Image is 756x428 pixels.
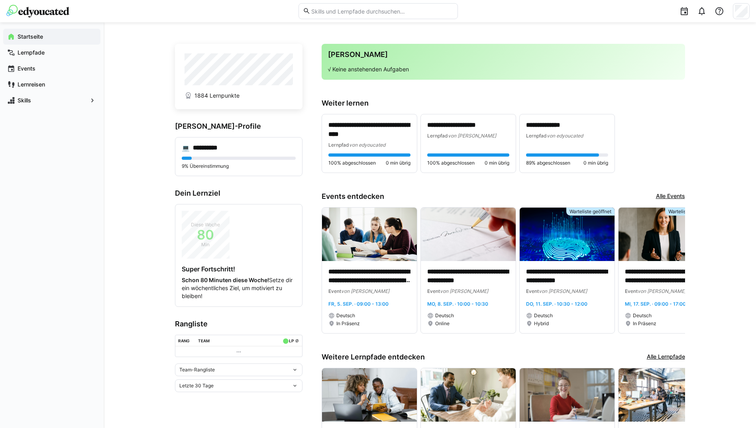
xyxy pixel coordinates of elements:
span: von edyoucated [547,133,583,139]
span: 100% abgeschlossen [328,160,376,166]
span: In Präsenz [633,320,656,327]
span: 1884 Lernpunkte [194,92,240,100]
span: Lernpfad [328,142,349,148]
span: Mi, 17. Sep. · 09:00 - 17:00 [625,301,686,307]
span: Warteliste geöffnet [569,208,611,215]
span: Lernpfad [526,133,547,139]
span: Event [328,288,341,294]
span: von [PERSON_NAME] [341,288,389,294]
span: 89% abgeschlossen [526,160,570,166]
span: Team-Rangliste [179,367,215,373]
span: Online [435,320,450,327]
span: 0 min übrig [386,160,410,166]
span: 0 min übrig [583,160,608,166]
span: von [PERSON_NAME] [539,288,587,294]
img: image [619,368,713,422]
img: image [322,368,417,422]
span: Warteliste geöffnet [668,208,710,215]
span: von edyoucated [349,142,385,148]
span: von [PERSON_NAME] [638,288,686,294]
p: 9% Übereinstimmung [182,163,296,169]
h3: Weiter lernen [322,99,685,108]
span: Deutsch [534,312,553,319]
span: Event [427,288,440,294]
img: image [322,208,417,261]
span: Event [625,288,638,294]
img: image [520,208,615,261]
h3: Events entdecken [322,192,384,201]
span: Deutsch [435,312,454,319]
span: Event [526,288,539,294]
span: von [PERSON_NAME] [448,133,496,139]
h3: Rangliste [175,320,302,328]
span: 0 min übrig [485,160,509,166]
strong: Schon 80 Minuten diese Woche! [182,277,269,283]
span: Do, 11. Sep. · 10:30 - 12:00 [526,301,587,307]
p: Setze dir ein wöchentliches Ziel, um motiviert zu bleiben! [182,276,296,300]
h3: [PERSON_NAME]-Profile [175,122,302,131]
span: Mo, 8. Sep. · 10:00 - 10:30 [427,301,488,307]
div: Rang [178,338,190,343]
a: Alle Lernpfade [647,353,685,361]
div: LP [289,338,294,343]
span: Lernpfad [427,133,448,139]
img: image [520,368,615,422]
a: Alle Events [656,192,685,201]
div: 💻️ [182,144,190,152]
span: Fr, 5. Sep. · 09:00 - 13:00 [328,301,389,307]
h4: Super Fortschritt! [182,265,296,273]
img: image [421,368,516,422]
span: 100% abgeschlossen [427,160,475,166]
img: image [421,208,516,261]
span: Deutsch [633,312,652,319]
span: Deutsch [336,312,355,319]
p: √ Keine anstehenden Aufgaben [328,65,679,73]
h3: Weitere Lernpfade entdecken [322,353,425,361]
span: In Präsenz [336,320,360,327]
a: ø [295,337,299,344]
span: von [PERSON_NAME] [440,288,488,294]
span: Hybrid [534,320,549,327]
input: Skills und Lernpfade durchsuchen… [310,8,453,15]
div: Team [198,338,210,343]
img: image [619,208,713,261]
h3: Dein Lernziel [175,189,302,198]
span: Letzte 30 Tage [179,383,214,389]
h3: [PERSON_NAME] [328,50,679,59]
